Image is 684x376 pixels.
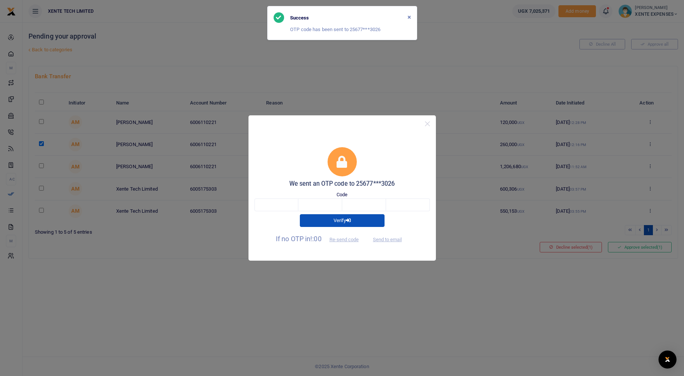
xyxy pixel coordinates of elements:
span: !:00 [310,235,321,243]
h5: We sent an OTP code to 25677***3026 [254,180,430,188]
span: If no OTP in [276,235,365,243]
button: Close [408,14,411,21]
h6: Success [290,15,309,21]
div: Open Intercom Messenger [659,351,677,369]
button: Close [422,118,433,129]
label: Code [337,191,347,198]
p: OTP code has been sent to 25677***3026 [290,26,410,34]
button: Verify [300,214,385,227]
